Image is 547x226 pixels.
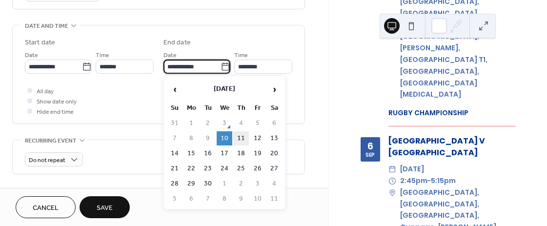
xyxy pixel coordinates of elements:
td: 19 [250,146,265,161]
th: Tu [200,101,216,115]
td: 7 [167,131,182,145]
div: End date [163,38,191,48]
th: Mo [183,101,199,115]
td: 2 [200,116,216,130]
td: 3 [250,177,265,191]
span: Date [163,50,177,61]
span: - [427,175,431,187]
td: 1 [183,116,199,130]
th: Th [233,101,249,115]
span: 2:45pm [400,175,427,187]
span: Cancel [33,203,59,213]
td: 10 [217,131,232,145]
th: Su [167,101,182,115]
td: 18 [233,146,249,161]
td: 11 [233,131,249,145]
td: 17 [217,146,232,161]
div: ​ [388,187,396,199]
td: 3 [217,116,232,130]
td: 15 [183,146,199,161]
span: Show date only [37,97,77,107]
td: 22 [183,162,199,176]
span: Hide end time [37,107,74,117]
td: 31 [167,116,182,130]
span: ‹ [167,80,182,99]
div: Start date [25,38,55,48]
th: We [217,101,232,115]
td: 6 [183,192,199,206]
span: Time [234,50,248,61]
div: [GEOGRAPHIC_DATA] V [GEOGRAPHIC_DATA] [388,135,515,159]
div: ​ [388,175,396,187]
td: 4 [266,177,282,191]
span: › [267,80,282,99]
span: All day [37,86,54,97]
span: Do not repeat [29,155,65,166]
span: Event image [25,186,63,196]
td: 7 [200,192,216,206]
span: Time [96,50,109,61]
td: 23 [200,162,216,176]
td: 9 [233,192,249,206]
button: Cancel [16,196,76,218]
td: 6 [266,116,282,130]
td: 8 [217,192,232,206]
td: 20 [266,146,282,161]
th: Sa [266,101,282,115]
td: 11 [266,192,282,206]
div: ​ [388,164,396,175]
td: 13 [266,131,282,145]
div: 6 [367,141,373,151]
td: 28 [167,177,182,191]
td: 14 [167,146,182,161]
th: [DATE] [183,79,265,100]
span: Recurring event [25,136,77,146]
td: 16 [200,146,216,161]
div: Sep [365,153,375,158]
td: 10 [250,192,265,206]
td: 30 [200,177,216,191]
span: 5:15pm [431,175,456,187]
td: 1 [217,177,232,191]
td: 24 [217,162,232,176]
td: 26 [250,162,265,176]
th: Fr [250,101,265,115]
span: Save [97,203,113,213]
td: 2 [233,177,249,191]
span: [DATE] [400,164,424,175]
button: Save [80,196,130,218]
div: RUGBY CHAMPIONSHIP [388,108,515,118]
td: 12 [250,131,265,145]
span: Date and time [25,21,68,31]
td: 5 [250,116,265,130]
td: 29 [183,177,199,191]
td: 9 [200,131,216,145]
span: Date [25,50,38,61]
td: 8 [183,131,199,145]
td: 4 [233,116,249,130]
td: 5 [167,192,182,206]
td: 25 [233,162,249,176]
td: 27 [266,162,282,176]
td: 21 [167,162,182,176]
